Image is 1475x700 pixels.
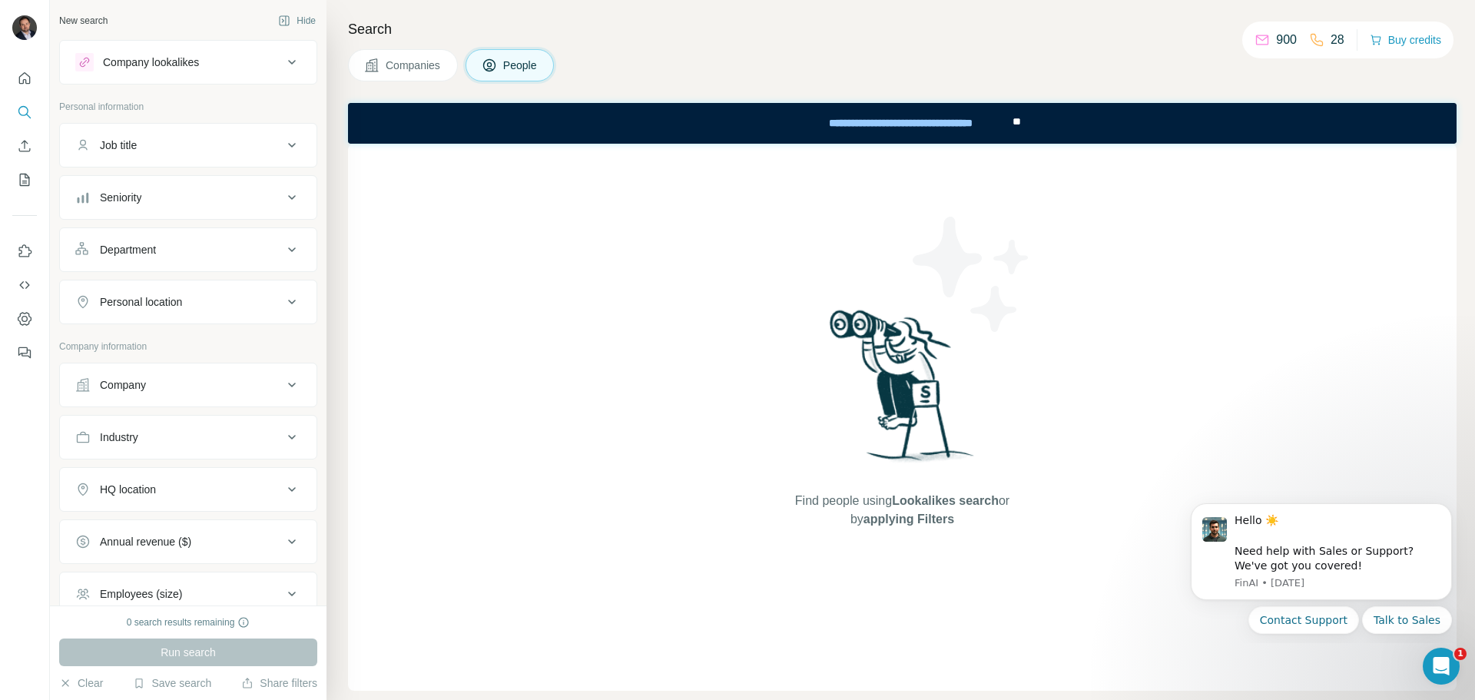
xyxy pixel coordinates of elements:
button: Feedback [12,339,37,367]
button: Personal location [60,284,317,320]
button: Clear [59,675,103,691]
h4: Search [348,18,1457,40]
span: People [503,58,539,73]
span: applying Filters [863,513,954,526]
iframe: Banner [348,103,1457,144]
button: HQ location [60,471,317,508]
button: Buy credits [1370,29,1441,51]
button: Job title [60,127,317,164]
iframe: Intercom live chat [1423,648,1460,685]
div: Department [100,242,156,257]
button: Use Surfe API [12,271,37,299]
div: HQ location [100,482,156,497]
button: Employees (size) [60,576,317,612]
div: Company lookalikes [103,55,199,70]
button: Hide [267,9,326,32]
button: Company [60,367,317,403]
button: Dashboard [12,305,37,333]
span: 1 [1454,648,1467,660]
button: Enrich CSV [12,132,37,160]
div: New search [59,14,108,28]
span: Companies [386,58,442,73]
p: Company information [59,340,317,353]
p: 28 [1331,31,1344,49]
img: Surfe Illustration - Stars [903,205,1041,343]
div: Personal location [100,294,182,310]
button: Share filters [241,675,317,691]
button: Save search [133,675,211,691]
button: Industry [60,419,317,456]
p: 900 [1276,31,1297,49]
div: Employees (size) [100,586,182,602]
div: Seniority [100,190,141,205]
span: Find people using or by [779,492,1025,529]
div: Annual revenue ($) [100,534,191,549]
div: Job title [100,138,137,153]
iframe: Intercom notifications message [1168,489,1475,643]
img: Avatar [12,15,37,40]
button: Department [60,231,317,268]
span: Lookalikes search [892,494,999,507]
button: Quick start [12,65,37,92]
button: Seniority [60,179,317,216]
button: My lists [12,166,37,194]
img: Surfe Illustration - Woman searching with binoculars [823,306,983,477]
button: Annual revenue ($) [60,523,317,560]
div: Industry [100,430,138,445]
button: Use Surfe on LinkedIn [12,237,37,265]
button: Search [12,98,37,126]
div: 0 search results remaining [127,615,250,629]
p: Personal information [59,100,317,114]
button: Company lookalikes [60,44,317,81]
div: Company [100,377,146,393]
